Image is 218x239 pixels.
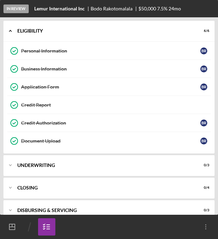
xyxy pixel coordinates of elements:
[200,119,207,126] div: B R
[7,132,211,150] a: Document UploadBR
[138,6,156,11] span: $50,000
[17,29,192,33] div: Eligibility
[7,96,211,114] a: Credit Report
[7,78,211,96] a: Application FormBR
[200,83,207,90] div: B R
[197,186,209,190] div: 0 / 4
[17,186,192,190] div: Closing
[21,120,200,126] div: Credit Authorization
[21,48,200,54] div: Personal Information
[200,65,207,72] div: B R
[21,138,200,144] div: Document Upload
[7,114,211,132] a: Credit AuthorizationBR
[21,102,211,108] div: Credit Report
[200,47,207,54] div: B R
[17,208,192,212] div: Disbursing & Servicing
[197,29,209,33] div: 6 / 6
[91,6,138,11] div: Bodo Rakotomalala
[21,66,200,72] div: Business Information
[197,208,209,212] div: 0 / 3
[17,163,192,167] div: Underwriting
[197,163,209,167] div: 0 / 3
[200,138,207,144] div: B R
[3,5,29,13] div: In Review
[157,6,167,11] div: 7.5 %
[7,60,211,78] a: Business InformationBR
[21,84,200,90] div: Application Form
[169,6,181,11] div: 24 mo
[34,6,85,11] b: Lemur International Inc
[7,42,211,60] a: Personal InformationBR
